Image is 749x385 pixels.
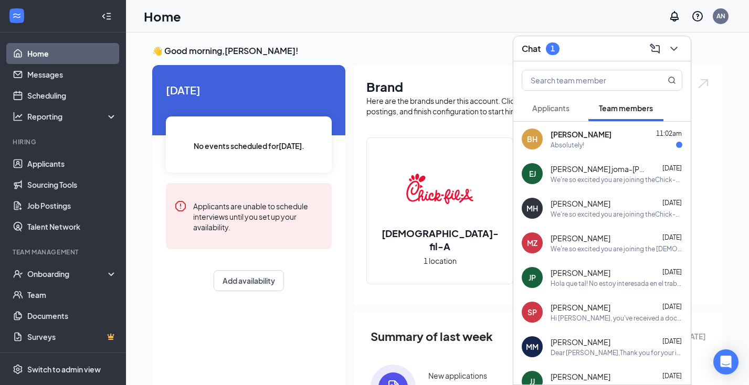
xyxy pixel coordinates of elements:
[13,364,23,375] svg: Settings
[551,314,682,323] div: Hi [PERSON_NAME], you've received a document signature request from [DEMOGRAPHIC_DATA]-fil-A for ...
[551,164,645,174] span: [PERSON_NAME] joma-[PERSON_NAME]
[551,44,555,53] div: 1
[529,272,536,283] div: JP
[668,42,680,55] svg: ChevronDown
[27,64,117,85] a: Messages
[662,233,682,241] span: [DATE]
[551,244,682,253] div: We're so excited you are joining the [DEMOGRAPHIC_DATA]-fil-A Schererville team! Do you know anyo...
[27,43,117,64] a: Home
[551,348,682,357] div: Dear [PERSON_NAME],Thank you for your interest in joining our team at [GEOGRAPHIC_DATA] ([GEOGRAP...
[13,111,23,122] svg: Analysis
[697,78,710,90] img: open.6027fd2a22e1237b5b06.svg
[522,70,647,90] input: Search team member
[551,279,682,288] div: Hola que tal! No estoy interesada en el trabajo. Gracias
[428,370,487,381] div: New applications
[152,45,723,57] h3: 👋 Good morning, [PERSON_NAME] !
[366,95,710,116] div: Here are the brands under this account. Click into a brand to see your locations, managers, job p...
[691,10,704,23] svg: QuestionInfo
[662,372,682,380] span: [DATE]
[662,337,682,345] span: [DATE]
[424,255,457,266] span: 1 location
[551,198,610,209] span: [PERSON_NAME]
[27,269,108,279] div: Onboarding
[27,111,118,122] div: Reporting
[551,129,611,140] span: [PERSON_NAME]
[716,12,725,20] div: AN
[649,42,661,55] svg: ComposeMessage
[406,155,473,222] img: Chick-fil-A
[528,307,537,317] div: SP
[666,40,682,57] button: ChevronDown
[662,164,682,172] span: [DATE]
[166,82,332,98] span: [DATE]
[668,10,681,23] svg: Notifications
[662,303,682,311] span: [DATE]
[668,76,676,84] svg: MagnifyingGlass
[144,7,181,25] h1: Home
[662,268,682,276] span: [DATE]
[194,140,304,152] span: No events scheduled for [DATE] .
[12,10,22,21] svg: WorkstreamLogo
[551,233,610,243] span: [PERSON_NAME]
[551,141,584,149] div: Absolutely!
[551,175,682,184] div: We're so excited you are joining theChick-fil-A Schererville team ! Do you know anyone else who m...
[371,327,493,346] span: Summary of last week
[214,270,284,291] button: Add availability
[101,11,112,22] svg: Collapse
[713,349,739,375] div: Open Intercom Messenger
[656,130,682,137] span: 11:02am
[526,203,538,213] div: MH
[366,78,710,95] h1: Brand
[551,268,610,278] span: [PERSON_NAME]
[527,134,537,144] div: BH
[526,341,539,352] div: MM
[532,103,569,113] span: Applicants
[662,199,682,207] span: [DATE]
[551,302,610,313] span: [PERSON_NAME]
[27,326,117,347] a: SurveysCrown
[599,103,653,113] span: Team members
[367,227,513,253] h2: [DEMOGRAPHIC_DATA]-fil-A
[27,284,117,305] a: Team
[27,153,117,174] a: Applicants
[27,305,117,326] a: Documents
[529,168,536,179] div: EJ
[13,137,115,146] div: Hiring
[13,248,115,256] div: Team Management
[551,210,682,219] div: We're so excited you are joining theChick-fil-A Schererville team ! Do you know anyone else who m...
[551,371,610,382] span: [PERSON_NAME]
[647,40,663,57] button: ComposeMessage
[13,269,23,279] svg: UserCheck
[527,238,537,248] div: MZ
[27,216,117,237] a: Talent Network
[27,85,117,106] a: Scheduling
[193,200,323,232] div: Applicants are unable to schedule interviews until you set up your availability.
[522,43,541,55] h3: Chat
[174,200,187,212] svg: Error
[27,174,117,195] a: Sourcing Tools
[551,337,610,347] span: [PERSON_NAME]
[27,195,117,216] a: Job Postings
[27,364,101,375] div: Switch to admin view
